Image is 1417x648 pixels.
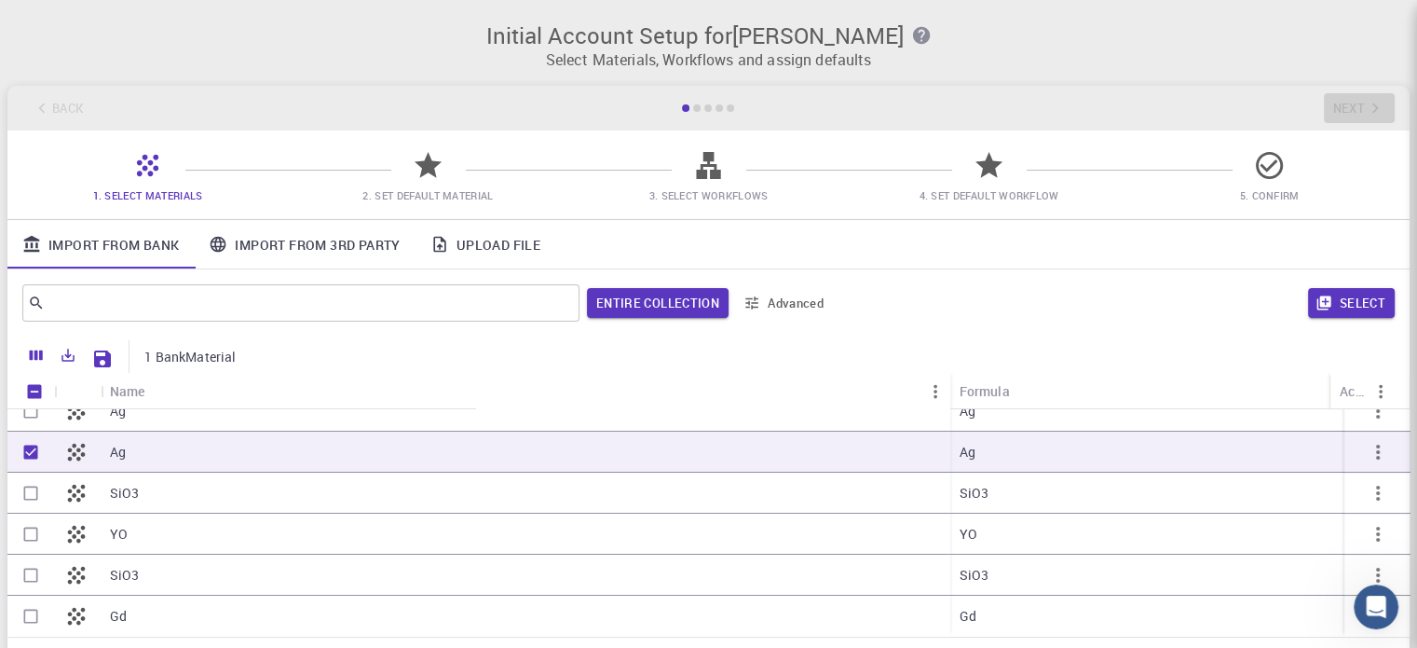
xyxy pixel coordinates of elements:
p: Ag [960,443,975,462]
button: Sort [145,379,171,405]
p: Gd [960,607,976,626]
p: YO [110,525,128,544]
p: Ag [960,402,975,421]
p: SiO3 [960,484,989,503]
button: Columns [20,340,52,370]
p: YO [960,525,977,544]
button: Save Explorer Settings [84,340,121,378]
span: Support [37,13,104,30]
a: Import From 3rd Party [194,220,415,269]
div: Name [110,373,145,409]
p: Ag [110,402,126,421]
span: 2. Set Default Material [362,188,493,202]
button: Select [1308,288,1395,318]
p: SiO3 [110,484,140,503]
button: Export [52,340,84,370]
p: Ag [110,443,126,462]
iframe: Intercom live chat [1354,585,1398,629]
p: 1 BankMaterial [144,348,236,366]
a: Import From Bank [7,220,194,269]
span: 5. Confirm [1239,188,1299,202]
span: 1. Select Materials [93,188,203,202]
p: SiO3 [110,566,140,585]
a: Upload File [416,220,555,269]
button: Menu [920,377,950,407]
div: Formula [960,373,1010,409]
span: 4. Set Default Workflow [919,188,1058,202]
button: Menu [1366,377,1396,407]
p: Select Materials, Workflows and assign defaults [34,48,1383,71]
h3: Initial Account Setup for [PERSON_NAME] [34,22,1383,48]
div: Icon [54,373,101,409]
span: Filter throughout whole library including sets (folders) [587,288,729,318]
p: Gd [110,607,127,626]
div: Actions [1340,373,1366,409]
button: Entire collection [587,288,729,318]
span: 3. Select Workflows [649,188,769,202]
div: Actions [1330,373,1396,409]
div: Name [101,373,950,409]
button: Sort [1010,378,1036,404]
p: SiO3 [960,566,989,585]
button: Advanced [736,288,833,318]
